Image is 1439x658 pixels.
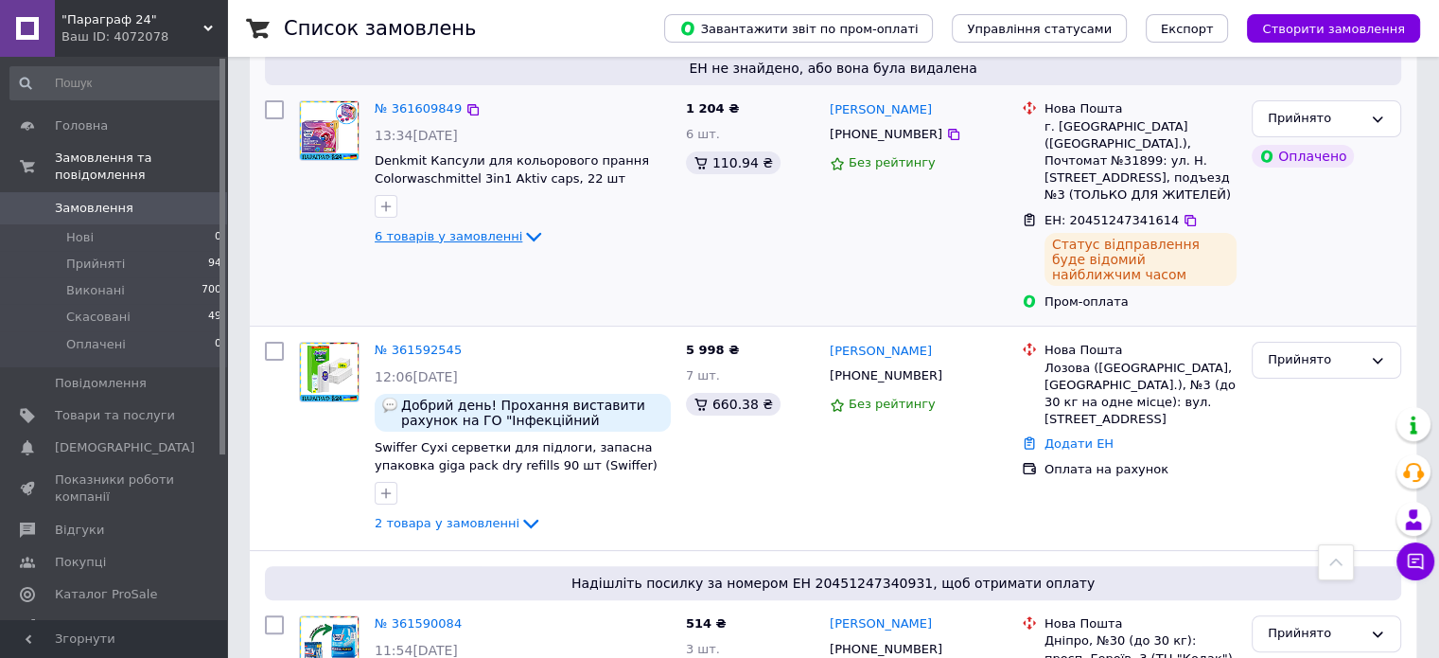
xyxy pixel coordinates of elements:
span: Нові [66,229,94,246]
a: [PERSON_NAME] [830,101,932,119]
div: Оплата на рахунок [1044,461,1237,478]
a: [PERSON_NAME] [830,615,932,633]
span: Каталог ProSale [55,586,157,603]
span: Управління статусами [967,22,1112,36]
span: Відгуки [55,522,104,539]
span: 7 шт. [686,368,720,382]
span: 0 [215,229,221,246]
span: "Параграф 24" [61,11,203,28]
span: 13:34[DATE] [375,128,458,143]
div: Прийнято [1268,109,1362,129]
div: Оплачено [1252,145,1354,168]
button: Чат з покупцем [1396,542,1434,580]
span: Скасовані [66,309,131,326]
span: Аналітика [55,618,120,635]
img: Фото товару [300,101,359,160]
div: Нова Пошта [1044,615,1237,632]
span: 6 товарів у замовленні [375,229,522,243]
span: Прийняті [66,256,125,273]
span: Надішліть посилку за номером ЕН 20451247340931, щоб отримати оплату [272,574,1394,593]
span: Добрий день! Прохання виставити рахунок на ГО "Інфекційний контроль в [GEOGRAPHIC_DATA]", код ЄДР... [401,398,663,428]
button: Управління статусами [952,14,1127,43]
span: 1 204 ₴ [686,101,739,116]
a: Swiffer Сухі серветки для підлоги, запасна упаковка giga pack dry refills 90 шт (Swiffer) [375,440,658,472]
span: Оплачені [66,336,126,353]
span: Виконані [66,282,125,299]
span: Показники роботи компанії [55,471,175,506]
span: 5 998 ₴ [686,343,739,357]
span: [DEMOGRAPHIC_DATA] [55,439,195,456]
span: ЕН: 20451247341614 [1044,213,1179,227]
div: Нова Пошта [1044,342,1237,359]
span: Експорт [1161,22,1214,36]
input: Пошук [9,66,223,100]
span: Без рейтингу [849,397,936,411]
div: 660.38 ₴ [686,393,781,416]
span: Замовлення та повідомлення [55,150,227,184]
div: г. [GEOGRAPHIC_DATA] ([GEOGRAPHIC_DATA].), Почтомат №31899: ул. Н. [STREET_ADDRESS], подъезд №3 (... [1044,118,1237,205]
span: 0 [215,336,221,353]
span: 49 [208,309,221,326]
div: Статус відправлення буде відомий найближчим часом [1044,233,1237,286]
span: Створити замовлення [1262,22,1405,36]
a: 2 товара у замовленні [375,516,542,530]
button: Експорт [1146,14,1229,43]
span: 94 [208,256,221,273]
a: Фото товару [299,342,360,402]
a: № 361590084 [375,616,462,631]
a: № 361592545 [375,343,462,357]
img: :speech_balloon: [382,398,397,413]
div: 110.94 ₴ [686,151,781,174]
span: 700 [202,282,221,299]
div: [PHONE_NUMBER] [826,122,946,147]
span: Повідомлення [55,375,147,392]
span: 514 ₴ [686,616,727,631]
button: Створити замовлення [1247,14,1420,43]
div: Нова Пошта [1044,100,1237,117]
button: Завантажити звіт по пром-оплаті [664,14,933,43]
div: Прийнято [1268,350,1362,370]
span: ЕН не знайдено, або вона була видалена [272,59,1394,78]
img: Фото товару [300,343,359,401]
div: Прийнято [1268,624,1362,644]
span: 3 шт. [686,642,720,656]
div: Ваш ID: 4072078 [61,28,227,45]
span: Покупці [55,554,106,571]
a: Denkmit Капсули для кольорового прання Сolorwaschmittel 3in1 Аktiv caps, 22 шт (Denkmit) [375,153,649,203]
a: 6 товарів у замовленні [375,229,545,243]
div: Лозова ([GEOGRAPHIC_DATA], [GEOGRAPHIC_DATA].), №3 (до 30 кг на одне місце): вул. [STREET_ADDRESS] [1044,360,1237,429]
span: 6 шт. [686,127,720,141]
h1: Список замовлень [284,17,476,40]
span: Головна [55,117,108,134]
span: Без рейтингу [849,155,936,169]
a: Створити замовлення [1228,21,1420,35]
a: Додати ЕН [1044,436,1114,451]
span: Завантажити звіт по пром-оплаті [679,20,918,37]
a: [PERSON_NAME] [830,343,932,361]
span: 2 товара у замовленні [375,516,519,530]
span: 12:06[DATE] [375,369,458,384]
span: Замовлення [55,200,133,217]
span: Товари та послуги [55,407,175,424]
a: № 361609849 [375,101,462,116]
a: Фото товару [299,100,360,161]
div: [PHONE_NUMBER] [826,364,946,388]
div: Пром-оплата [1044,293,1237,311]
span: 11:54[DATE] [375,643,458,658]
